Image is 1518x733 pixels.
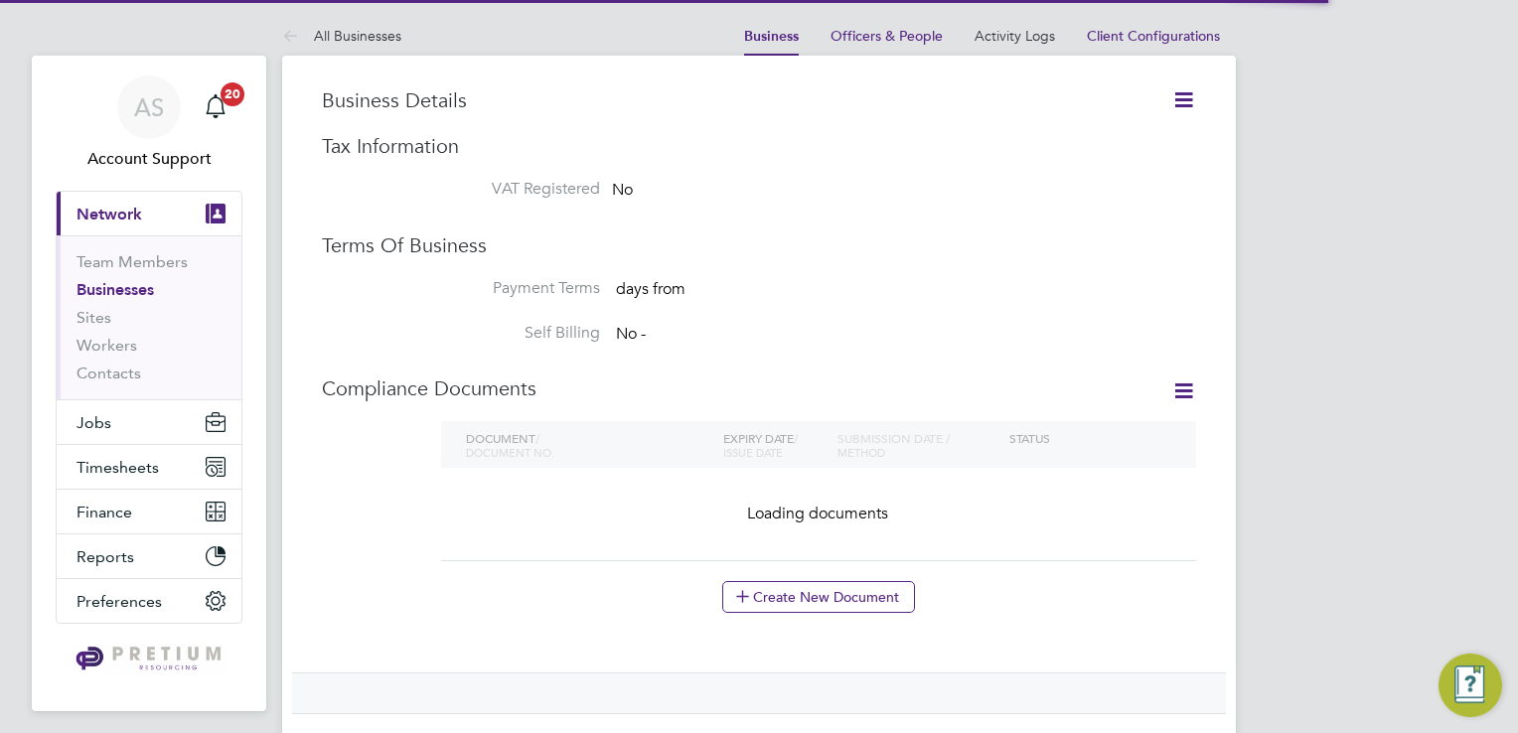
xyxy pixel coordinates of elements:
[1439,654,1502,717] button: Engage Resource Center
[221,82,244,106] span: 20
[322,87,1156,113] h3: Business Details
[76,547,134,566] span: Reports
[322,133,1196,159] h3: Tax Information
[57,490,241,533] button: Finance
[134,94,164,120] span: AS
[1087,27,1220,45] span: Client Configurations
[56,75,242,171] a: ASAccount Support
[56,644,242,675] a: Go to home page
[616,279,685,299] span: days from
[76,205,142,223] span: Network
[831,27,943,45] span: Officers & People
[76,308,111,327] a: Sites
[322,232,1196,258] h3: Terms Of Business
[76,413,111,432] span: Jobs
[196,75,235,139] a: 20
[322,375,1196,401] h3: Compliance Documents
[76,592,162,611] span: Preferences
[975,27,1055,45] a: Activity Logs
[722,581,915,613] button: Create New Document
[76,458,159,477] span: Timesheets
[282,27,401,45] a: All Businesses
[76,280,154,299] a: Businesses
[76,364,141,382] a: Contacts
[57,579,241,623] button: Preferences
[76,503,132,521] span: Finance
[57,400,241,444] button: Jobs
[401,323,600,344] label: Self Billing
[57,534,241,578] button: Reports
[32,56,266,711] nav: Main navigation
[57,445,241,489] button: Timesheets
[57,192,241,235] button: Network
[76,252,188,271] a: Team Members
[71,644,227,675] img: pretium-logo-retina.png
[401,278,600,299] label: Payment Terms
[56,147,242,171] span: Account Support
[76,336,137,355] a: Workers
[616,324,646,344] span: No -
[57,235,241,399] div: Network
[744,28,799,45] a: Business
[612,180,633,200] span: No
[401,179,600,200] label: VAT Registered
